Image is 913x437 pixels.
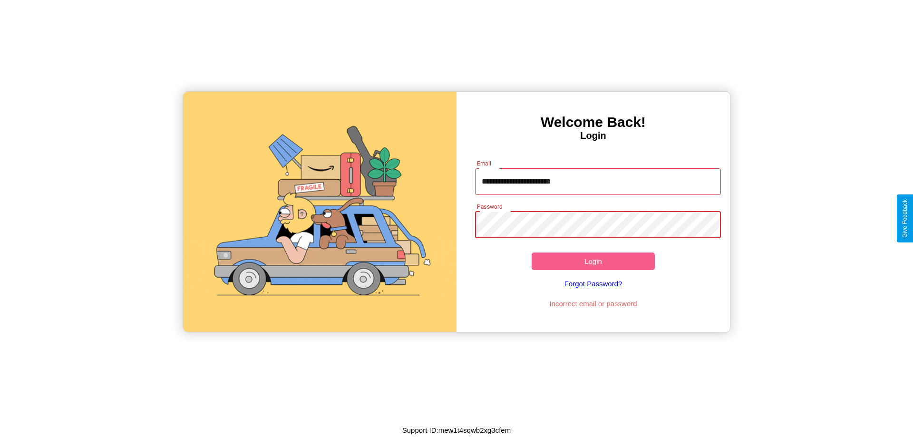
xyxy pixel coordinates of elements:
[456,130,730,141] h4: Login
[477,203,502,211] label: Password
[470,297,717,310] p: Incorrect email or password
[470,270,717,297] a: Forgot Password?
[183,92,456,332] img: gif
[402,424,511,437] p: Support ID: mew1t4sqwb2xg3cfem
[902,199,908,238] div: Give Feedback
[477,159,492,167] label: Email
[456,114,730,130] h3: Welcome Back!
[532,252,655,270] button: Login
